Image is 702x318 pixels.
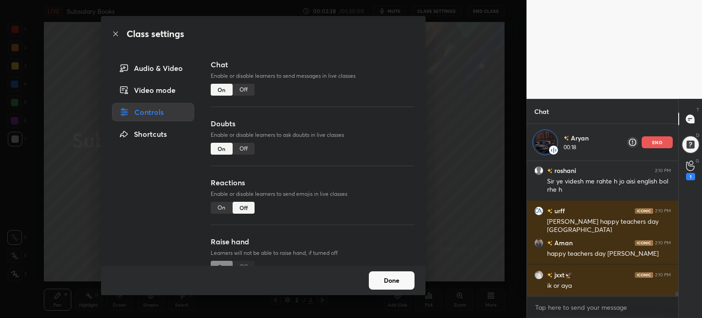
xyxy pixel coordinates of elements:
[686,173,695,180] div: 1
[112,125,194,143] div: Shortcuts
[547,209,553,214] img: no-rating-badge.077c3623.svg
[211,118,415,129] h3: Doubts
[571,134,589,143] p: Aryan
[553,270,572,280] h6: jxxt🦅
[696,132,699,139] p: D
[547,273,553,278] img: no-rating-badge.077c3623.svg
[564,144,590,151] p: 00:18
[211,143,233,155] div: On
[211,249,415,257] p: Learners will not be able to raise hand, if turned off
[211,177,415,188] h3: Reactions
[697,106,699,113] p: T
[211,202,233,214] div: On
[547,217,671,235] div: [PERSON_NAME] happy teachers day [GEOGRAPHIC_DATA]
[547,249,671,259] div: happy teachers day [PERSON_NAME]
[655,208,671,213] div: 2:10 PM
[233,143,255,155] div: Off
[534,270,543,279] img: 930c6aa0a2f44c069e61ba5624c32e14.jpg
[553,206,565,216] h6: urff
[553,238,573,248] h6: Aman
[655,167,671,173] div: 2:10 PM
[211,84,233,96] div: On
[696,157,699,164] p: G
[655,240,671,245] div: 2:10 PM
[652,140,662,145] p: end
[211,72,415,80] p: Enable or disable learners to send messages in live classes
[635,240,653,245] img: iconic-dark.1390631f.png
[547,168,553,173] img: no-rating-badge.077c3623.svg
[211,131,415,139] p: Enable or disable learners to ask doubts in live classes
[211,236,415,247] h3: Raise hand
[127,27,184,41] h2: Class settings
[635,208,653,213] img: iconic-dark.1390631f.png
[534,166,543,175] img: default.png
[534,131,556,153] img: b9c0050dee2a4bfe91ac749dbde59392.jpg
[553,166,576,175] h6: roshani
[211,59,415,70] h3: Chat
[549,146,558,155] img: rah-connected.409a49fa.svg
[655,272,671,277] div: 2:10 PM
[527,99,556,124] p: Chat
[211,190,415,198] p: Enable or disable learners to send emojis in live classes
[233,202,255,214] div: Off
[112,59,194,77] div: Audio & Video
[534,206,543,215] img: ee1b801429c6422bb6090715d9e41a68.jpg
[527,161,678,296] div: grid
[547,241,553,246] img: no-rating-badge.077c3623.svg
[635,272,653,277] img: iconic-dark.1390631f.png
[112,81,194,99] div: Video mode
[547,177,671,194] div: Sir ye videsh me rahte h jo aisi english bol rhe h
[112,103,194,121] div: Controls
[369,271,415,290] button: Done
[233,84,255,96] div: Off
[534,238,543,247] img: cb62e9cc1c70445abd662e9f5abc7ad7.jpg
[547,281,671,291] div: ik or aya
[564,135,569,141] img: no-rating-badge.077c3623.svg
